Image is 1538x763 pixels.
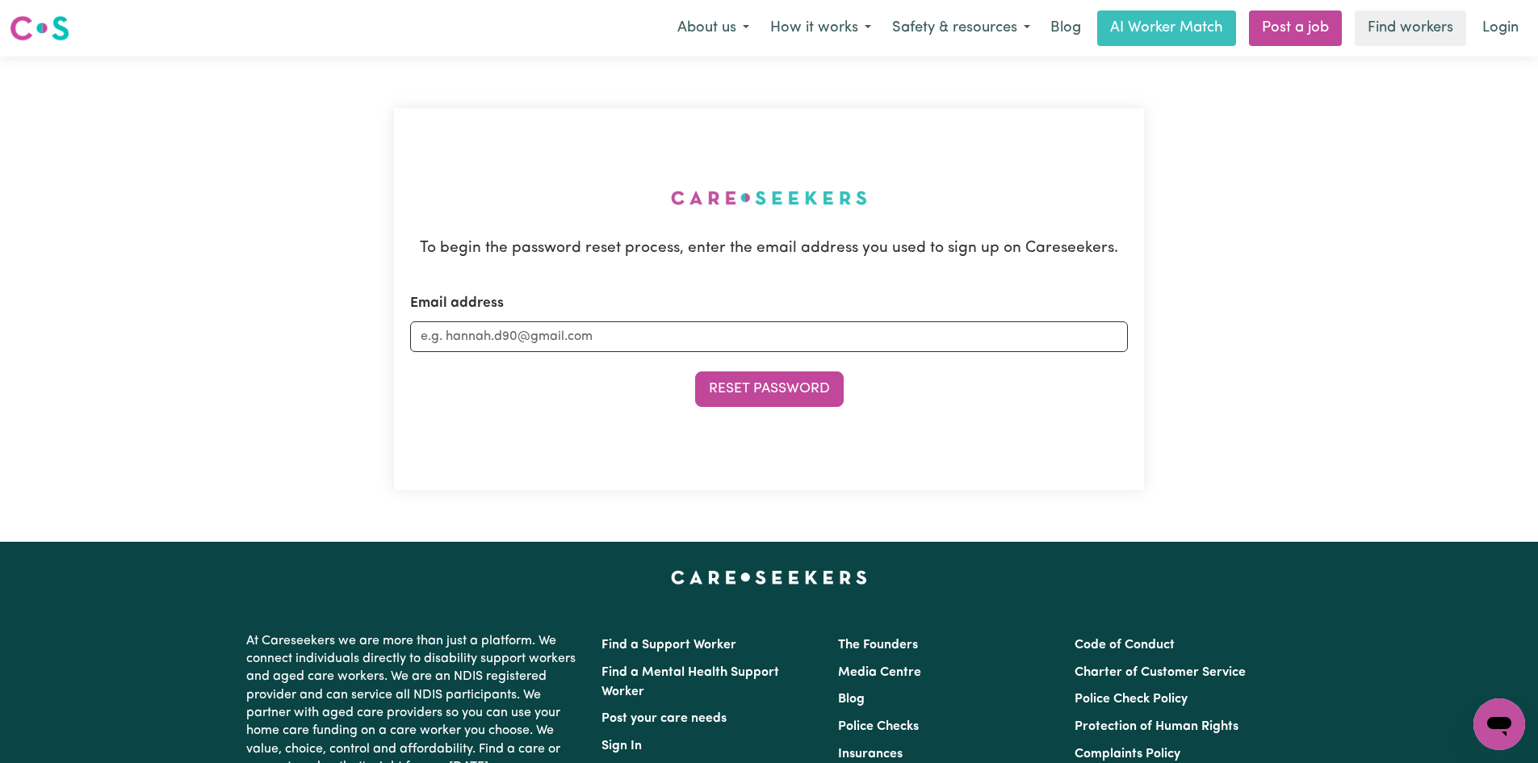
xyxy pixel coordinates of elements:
button: How it works [760,11,882,45]
a: Protection of Human Rights [1075,720,1238,733]
a: AI Worker Match [1097,10,1236,46]
a: Post a job [1249,10,1342,46]
iframe: Button to launch messaging window [1473,698,1525,750]
a: Find a Mental Health Support Worker [601,666,779,698]
label: Email address [410,293,504,314]
input: e.g. hannah.d90@gmail.com [410,321,1128,352]
button: Safety & resources [882,11,1041,45]
a: Sign In [601,740,642,753]
a: Find workers [1355,10,1466,46]
button: About us [667,11,760,45]
a: Media Centre [838,666,921,679]
a: Blog [838,693,865,706]
a: Login [1473,10,1528,46]
button: Reset Password [695,371,844,407]
a: Complaints Policy [1075,748,1180,761]
a: Police Checks [838,720,919,733]
a: Careseekers home page [671,571,867,584]
img: Careseekers logo [10,14,69,43]
a: Insurances [838,748,903,761]
a: Post your care needs [601,712,727,725]
a: The Founders [838,639,918,652]
a: Charter of Customer Service [1075,666,1246,679]
a: Find a Support Worker [601,639,736,652]
a: Blog [1041,10,1091,46]
a: Code of Conduct [1075,639,1175,652]
p: To begin the password reset process, enter the email address you used to sign up on Careseekers. [410,237,1128,261]
a: Police Check Policy [1075,693,1188,706]
a: Careseekers logo [10,10,69,47]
